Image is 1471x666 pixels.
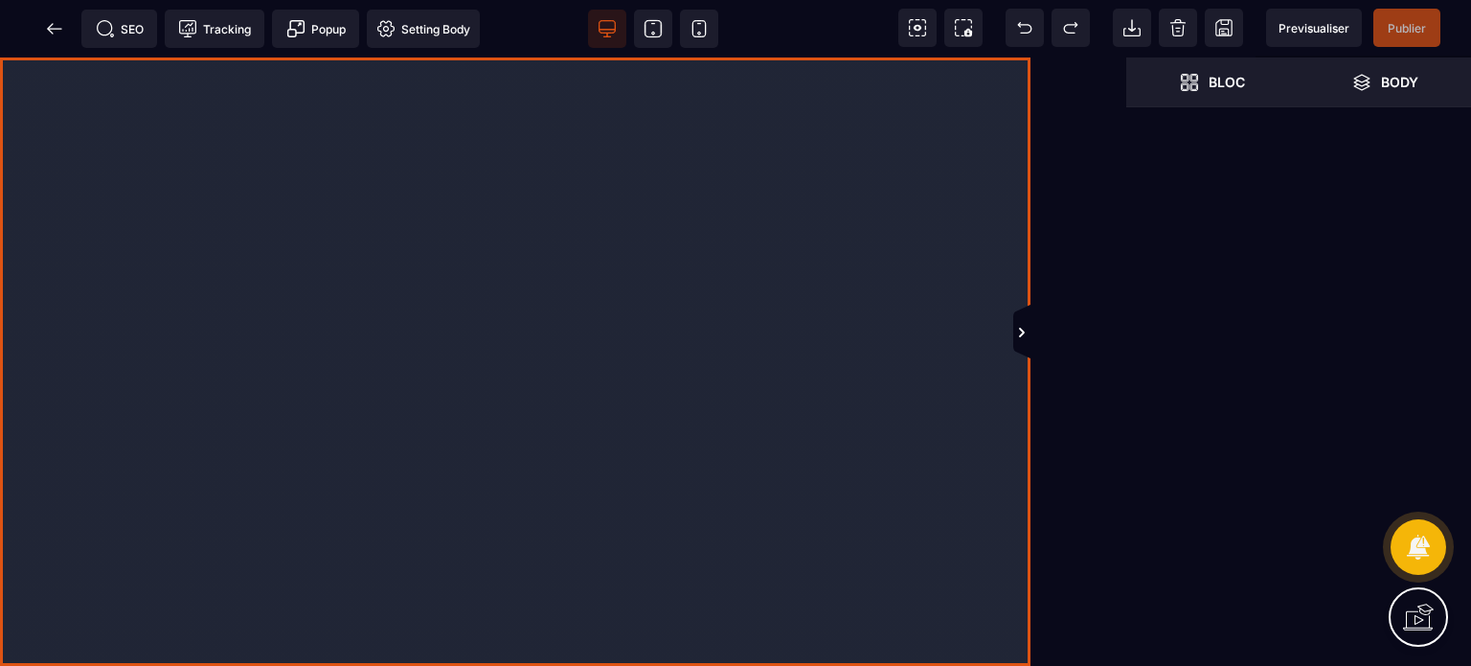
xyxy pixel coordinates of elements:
span: Previsualiser [1279,21,1349,35]
span: Preview [1266,9,1362,47]
span: Publier [1388,21,1426,35]
span: Popup [286,19,346,38]
span: Tracking [178,19,251,38]
span: Open Blocks [1126,57,1299,107]
strong: Body [1381,75,1418,89]
span: Screenshot [944,9,983,47]
span: SEO [96,19,144,38]
span: Setting Body [376,19,470,38]
span: View components [898,9,937,47]
span: Open Layer Manager [1299,57,1471,107]
strong: Bloc [1209,75,1245,89]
